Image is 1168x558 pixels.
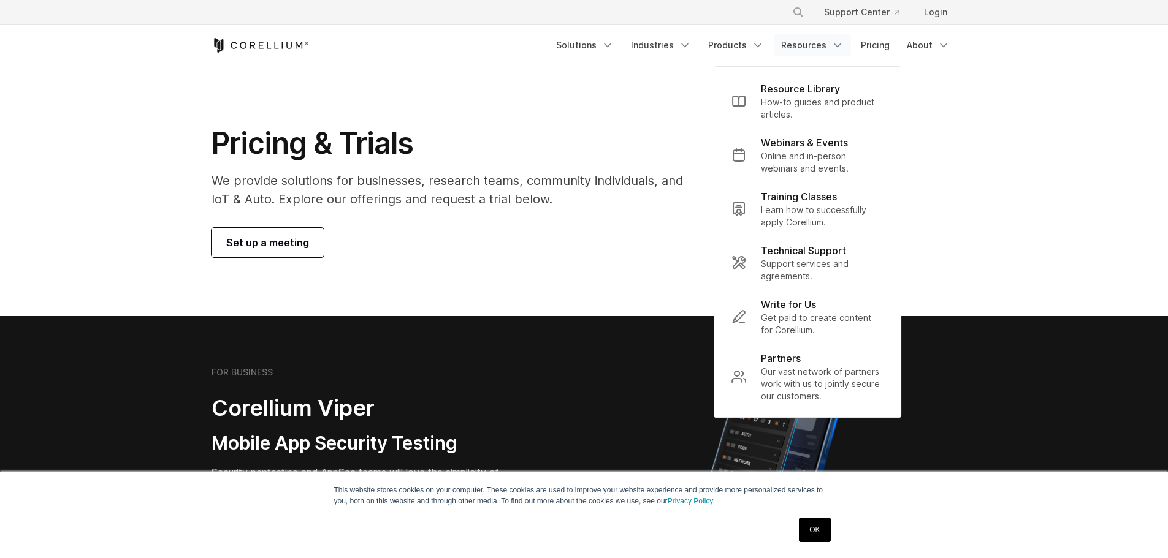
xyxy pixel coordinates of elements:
[549,34,957,56] div: Navigation Menu
[701,34,771,56] a: Products
[761,351,801,366] p: Partners
[761,312,884,336] p: Get paid to create content for Corellium.
[722,290,893,344] a: Write for Us Get paid to create content for Corellium.
[212,228,324,257] a: Set up a meeting
[774,34,851,56] a: Resources
[722,74,893,128] a: Resource Library How-to guides and product articles.
[334,484,834,507] p: This website stores cookies on your computer. These cookies are used to improve your website expe...
[853,34,897,56] a: Pricing
[761,243,846,258] p: Technical Support
[212,367,273,378] h6: FOR BUSINESS
[624,34,698,56] a: Industries
[777,1,957,23] div: Navigation Menu
[761,150,884,175] p: Online and in-person webinars and events.
[799,518,830,542] a: OK
[668,497,715,505] a: Privacy Policy.
[212,172,700,208] p: We provide solutions for businesses, research teams, community individuals, and IoT & Auto. Explo...
[914,1,957,23] a: Login
[549,34,621,56] a: Solutions
[761,204,884,228] p: Learn how to successfully apply Corellium.
[226,235,309,250] span: Set up a meeting
[212,394,525,422] h2: Corellium Viper
[761,189,837,204] p: Training Classes
[761,258,884,282] p: Support services and agreements.
[761,81,840,96] p: Resource Library
[761,96,884,121] p: How-to guides and product articles.
[722,344,893,410] a: Partners Our vast network of partners work with us to jointly secure our customers.
[722,182,893,236] a: Training Classes Learn how to successfully apply Corellium.
[761,297,816,312] p: Write for Us
[722,128,893,182] a: Webinars & Events Online and in-person webinars and events.
[761,366,884,402] p: Our vast network of partners work with us to jointly secure our customers.
[212,38,309,53] a: Corellium Home
[722,236,893,290] a: Technical Support Support services and agreements.
[212,125,700,162] h1: Pricing & Trials
[212,465,525,509] p: Security pentesting and AppSec teams will love the simplicity of automated report generation comb...
[212,432,525,455] h3: Mobile App Security Testing
[899,34,957,56] a: About
[761,135,848,150] p: Webinars & Events
[814,1,909,23] a: Support Center
[787,1,809,23] button: Search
